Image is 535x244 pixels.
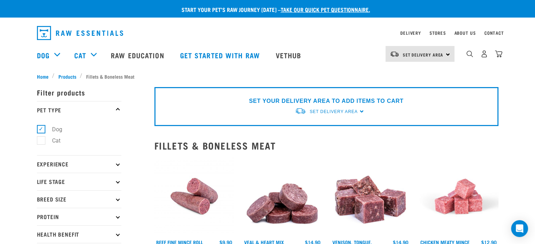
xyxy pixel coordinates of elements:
[74,50,86,60] a: Cat
[37,73,49,80] span: Home
[310,109,357,114] span: Set Delivery Area
[37,73,52,80] a: Home
[281,8,370,11] a: take our quick pet questionnaire.
[403,53,444,56] span: Set Delivery Area
[429,32,446,34] a: Stores
[466,51,473,57] img: home-icon-1@2x.png
[41,136,63,145] label: Cat
[331,157,410,236] img: Pile Of Cubed Venison Tongue Mix For Pets
[104,41,173,69] a: Raw Education
[154,140,498,151] h2: Fillets & Boneless Meat
[495,50,502,58] img: home-icon@2x.png
[295,107,306,115] img: van-moving.png
[41,125,65,134] label: Dog
[31,23,504,43] nav: dropdown navigation
[269,41,310,69] a: Vethub
[480,50,488,58] img: user.png
[37,101,121,119] p: Pet Type
[242,157,322,236] img: 1152 Veal Heart Medallions 01
[37,84,121,101] p: Filter products
[37,26,123,40] img: Raw Essentials Logo
[37,173,121,190] p: Life Stage
[58,73,76,80] span: Products
[249,97,403,105] p: SET YOUR DELIVERY AREA TO ADD ITEMS TO CART
[37,155,121,173] p: Experience
[419,157,498,236] img: Chicken Meaty Mince
[173,41,269,69] a: Get started with Raw
[37,225,121,243] p: Health Benefit
[420,241,470,243] a: Chicken Meaty Mince
[511,220,528,237] div: Open Intercom Messenger
[390,51,399,57] img: van-moving.png
[484,32,504,34] a: Contact
[244,241,284,243] a: Veal & Heart Mix
[37,190,121,208] p: Breed Size
[454,32,476,34] a: About Us
[37,73,498,80] nav: breadcrumbs
[156,241,203,243] a: Beef Fine Mince Roll
[37,208,121,225] p: Protein
[37,50,50,60] a: Dog
[154,157,234,236] img: Venison Veal Salmon Tripe 1651
[55,73,80,80] a: Products
[400,32,421,34] a: Delivery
